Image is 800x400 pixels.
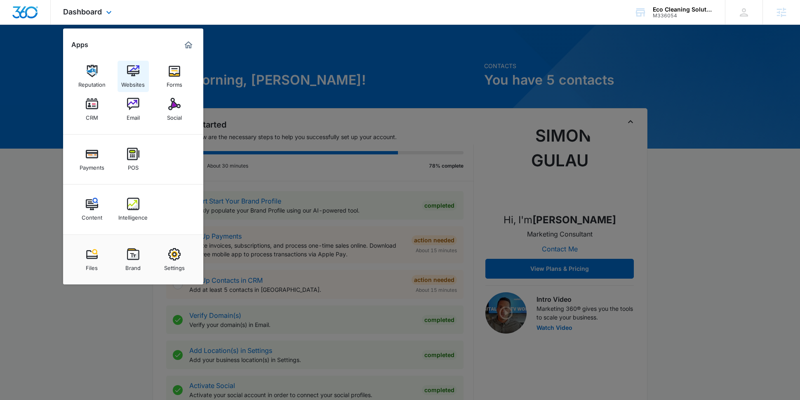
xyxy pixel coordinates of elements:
img: website_grey.svg [13,21,20,28]
div: account name [653,6,713,13]
h2: Apps [71,41,88,49]
div: Payments [80,160,104,171]
div: Websites [121,77,145,88]
a: CRM [76,94,108,125]
div: v 4.0.25 [23,13,40,20]
a: Brand [118,244,149,275]
img: logo_orange.svg [13,13,20,20]
div: Settings [164,260,185,271]
a: Settings [159,244,190,275]
a: Email [118,94,149,125]
a: Intelligence [118,194,149,225]
a: Marketing 360® Dashboard [182,38,195,52]
div: POS [128,160,139,171]
div: Email [127,110,140,121]
a: Files [76,244,108,275]
div: Domain: [DOMAIN_NAME] [21,21,91,28]
div: Keywords by Traffic [91,49,139,54]
span: Dashboard [63,7,102,16]
div: Files [86,260,98,271]
img: tab_keywords_by_traffic_grey.svg [82,48,89,54]
div: Forms [167,77,182,88]
img: tab_domain_overview_orange.svg [22,48,29,54]
div: Domain Overview [31,49,74,54]
a: Websites [118,61,149,92]
a: Forms [159,61,190,92]
div: account id [653,13,713,19]
div: Brand [125,260,141,271]
a: Social [159,94,190,125]
div: Content [82,210,102,221]
a: Payments [76,144,108,175]
div: Reputation [78,77,106,88]
div: Intelligence [118,210,148,221]
a: Reputation [76,61,108,92]
div: Social [167,110,182,121]
a: POS [118,144,149,175]
div: CRM [86,110,98,121]
a: Content [76,194,108,225]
